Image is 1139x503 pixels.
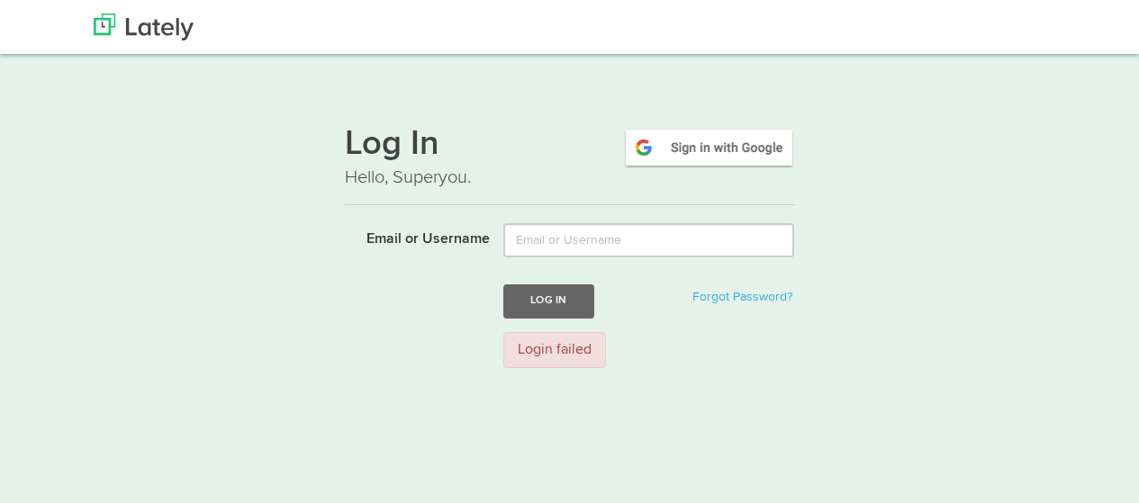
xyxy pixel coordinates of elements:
[503,223,794,257] input: Email or Username
[623,127,795,168] img: google-signin.png
[503,284,593,318] button: Log In
[331,223,491,250] label: Email or Username
[692,291,792,303] a: Forgot Password?
[503,332,606,369] div: Login failed
[345,165,795,191] p: Hello, Superyou.
[345,127,795,165] h1: Log In
[94,13,194,40] img: Lately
